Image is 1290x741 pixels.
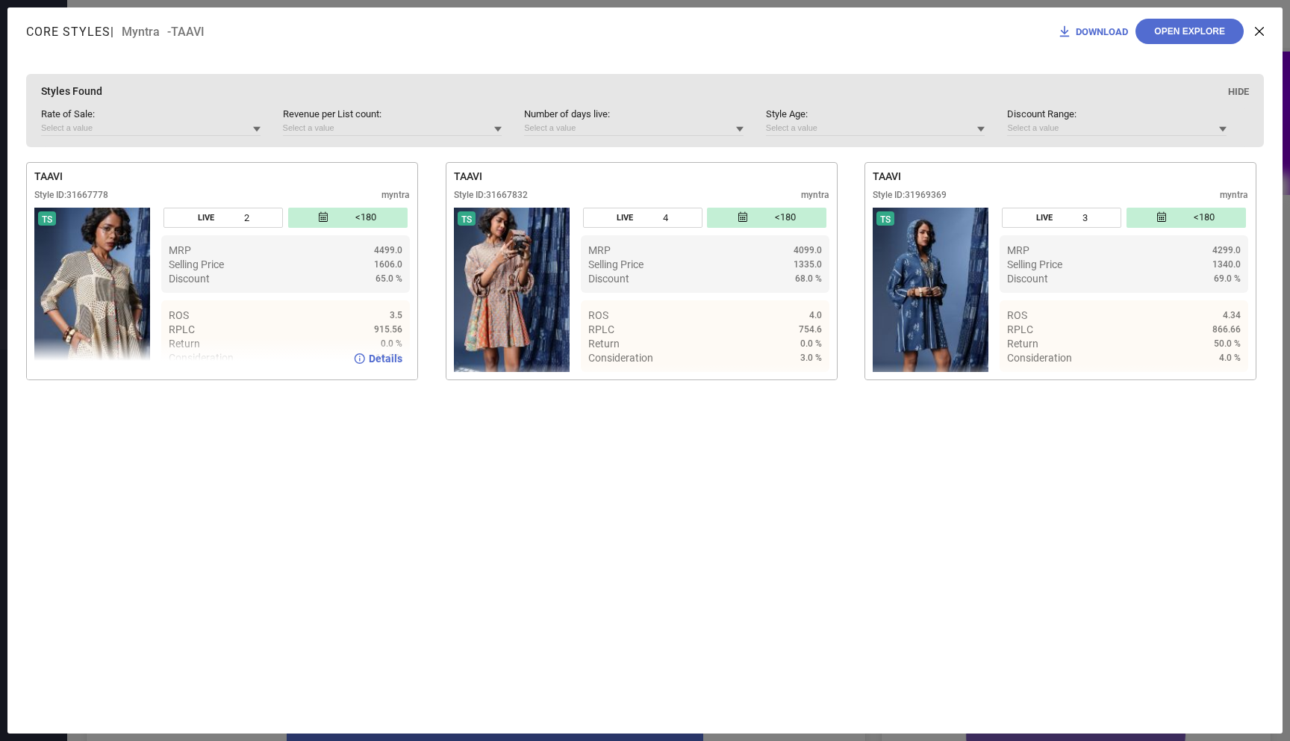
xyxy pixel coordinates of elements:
[461,214,472,225] span: TS
[1007,108,1227,120] span: Discount Range :
[588,244,611,256] span: MRP
[374,245,402,255] span: 4499.0
[163,208,283,228] div: Number of days the style has been live on the platform
[1219,353,1241,363] span: 4.0 %
[283,108,502,120] span: Revenue per List count :
[880,214,891,225] span: TS
[288,208,408,228] div: Number of days since the style was first listed on the platform
[1036,213,1053,223] span: LIVE
[873,208,988,372] div: Click to view image
[794,259,822,270] span: 1335.0
[1212,324,1241,335] span: 866.66
[244,212,249,223] span: 2
[588,258,644,270] span: Selling Price
[454,190,528,200] div: Style ID: 31667832
[41,120,261,136] input: Select a value
[1220,190,1248,200] div: myntra
[1007,309,1027,321] span: ROS
[167,25,205,39] span: - TAAVI
[588,352,653,364] span: Consideration
[169,309,189,321] span: ROS
[588,338,620,350] span: Return
[801,190,829,200] div: myntra
[283,120,502,136] input: Select a value
[799,324,822,335] span: 754.6
[788,379,822,391] span: Details
[794,245,822,255] span: 4099.0
[374,259,402,270] span: 1606.0
[1212,245,1241,255] span: 4299.0
[1076,26,1128,37] span: DOWNLOAD
[42,214,52,225] span: TS
[1127,208,1246,228] div: Number of days since the style was first listed on the platform
[707,208,826,228] div: Number of days since the style was first listed on the platform
[1212,259,1241,270] span: 1340.0
[1007,258,1062,270] span: Selling Price
[169,273,210,285] span: Discount
[1135,19,1244,44] button: Open Explore
[34,170,63,182] span: TAAVI
[583,208,702,228] div: Number of days the style has been live on the platform
[1007,323,1033,335] span: RPLC
[1228,86,1249,97] span: Hide
[376,273,402,284] span: 65.0 %
[369,353,402,365] span: Details
[381,190,410,200] div: myntra
[873,170,901,182] span: TAAVI
[1007,273,1048,285] span: Discount
[454,170,482,182] span: TAAVI
[1057,24,1128,39] div: Download
[524,120,744,136] input: Select a value
[1194,211,1215,224] span: <180
[34,190,108,200] div: Style ID: 31667778
[355,211,376,224] span: <180
[34,208,150,372] div: Click to view image
[169,323,195,335] span: RPLC
[588,323,614,335] span: RPLC
[800,338,822,349] span: 0.0 %
[26,25,122,39] h1: Core Styles |
[617,213,633,223] span: LIVE
[873,190,947,200] div: Style ID: 31969369
[795,273,822,284] span: 68.0 %
[1007,120,1227,136] input: Select a value
[1002,208,1121,228] div: Number of days the style has been live on the platform
[41,85,102,97] span: Styles Found
[1007,352,1072,364] span: Consideration
[800,353,822,363] span: 3.0 %
[766,108,985,120] span: Style Age :
[122,25,160,39] span: Myntra
[873,208,988,372] img: Style preview image
[169,244,191,256] span: MRP
[454,208,570,372] div: Click to view image
[1007,338,1038,350] span: Return
[588,273,629,285] span: Discount
[169,258,224,270] span: Selling Price
[775,211,796,224] span: <180
[809,310,822,320] span: 4.0
[198,213,214,223] span: LIVE
[1007,244,1029,256] span: MRP
[766,120,985,136] input: Select a value
[374,324,402,335] span: 915.56
[390,310,402,320] span: 3.5
[1082,212,1088,223] span: 3
[34,208,150,372] img: Style preview image
[1214,338,1241,349] span: 50.0 %
[454,208,570,372] img: Style preview image
[588,309,608,321] span: ROS
[524,108,744,120] span: Number of days live :
[1207,379,1241,391] span: Details
[1223,310,1241,320] span: 4.34
[41,108,261,120] span: Rate of Sale :
[663,212,668,223] span: 4
[1214,273,1241,284] span: 69.0 %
